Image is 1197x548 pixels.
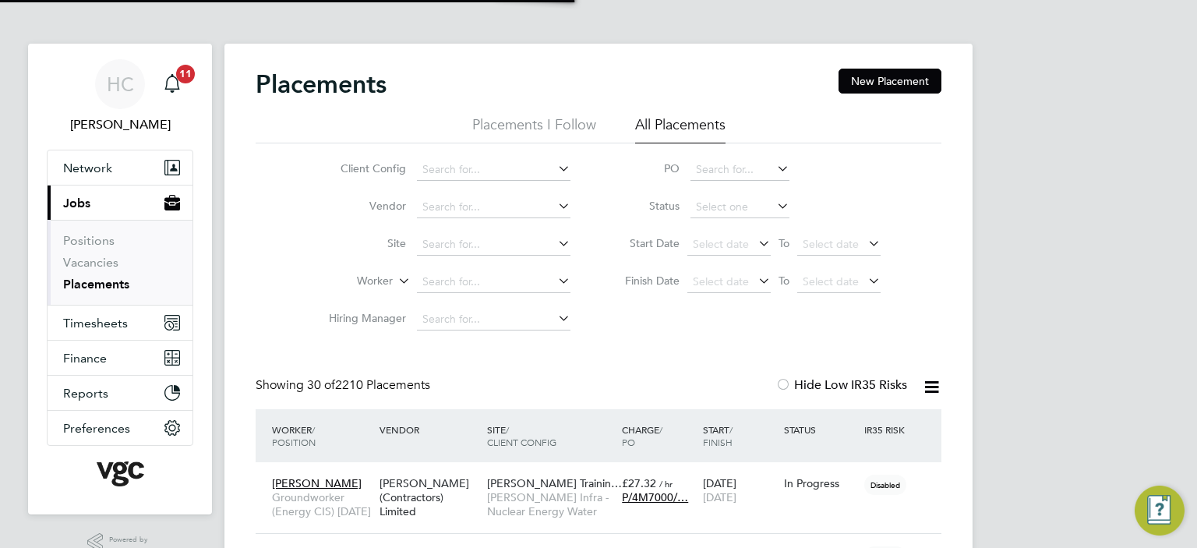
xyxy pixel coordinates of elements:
button: Timesheets [48,306,192,340]
input: Search for... [417,234,570,256]
a: Vacancies [63,255,118,270]
div: Showing [256,377,433,394]
span: 11 [176,65,195,83]
label: Client Config [316,161,406,175]
label: Status [609,199,680,213]
div: Site [483,415,618,456]
span: Select date [803,237,859,251]
button: Finance [48,341,192,375]
span: 2210 Placements [307,377,430,393]
button: Network [48,150,192,185]
a: [PERSON_NAME]Groundworker (Energy CIS) [DATE][PERSON_NAME] (Contractors) Limited[PERSON_NAME] Tra... [268,468,941,481]
span: Heena Chatrath [47,115,193,134]
span: Select date [693,237,749,251]
span: 30 of [307,377,335,393]
input: Search for... [417,159,570,181]
button: Preferences [48,411,192,445]
span: Timesheets [63,316,128,331]
div: IR35 Risk [860,415,914,444]
span: / hr [659,478,673,490]
span: Select date [693,274,749,288]
a: 11 [157,59,188,109]
span: Groundworker (Energy CIS) [DATE] [272,490,372,518]
div: Start [699,415,780,456]
button: New Placement [839,69,941,94]
label: Start Date [609,236,680,250]
span: / Position [272,423,316,448]
label: Finish Date [609,274,680,288]
span: P/4M7000/… [622,490,688,504]
a: HC[PERSON_NAME] [47,59,193,134]
label: Vendor [316,199,406,213]
span: [PERSON_NAME] [272,476,362,490]
input: Search for... [417,271,570,293]
a: Positions [63,233,115,248]
img: vgcgroup-logo-retina.png [97,461,144,486]
span: £27.32 [622,476,656,490]
span: [PERSON_NAME] Infra - Nuclear Energy Water [487,490,614,518]
div: Worker [268,415,376,456]
input: Search for... [690,159,789,181]
span: / Client Config [487,423,556,448]
span: Reports [63,386,108,401]
div: Status [780,415,861,444]
span: Powered by [109,533,153,546]
div: [DATE] [699,468,780,512]
h2: Placements [256,69,387,100]
label: Worker [303,274,393,289]
button: Engage Resource Center [1135,486,1185,536]
a: Placements [63,277,129,292]
nav: Main navigation [28,44,212,514]
div: [PERSON_NAME] (Contractors) Limited [376,468,483,527]
li: All Placements [635,115,726,143]
div: Jobs [48,220,192,305]
input: Search for... [417,309,570,331]
span: [DATE] [703,490,736,504]
div: Vendor [376,415,483,444]
span: Preferences [63,421,130,436]
span: To [774,270,794,291]
div: In Progress [784,476,857,490]
span: Disabled [864,475,906,495]
label: Hiring Manager [316,311,406,325]
li: Placements I Follow [472,115,596,143]
span: To [774,233,794,253]
a: Go to home page [47,461,193,486]
span: HC [107,74,134,94]
span: [PERSON_NAME] Trainin… [487,476,622,490]
label: Site [316,236,406,250]
button: Jobs [48,186,192,220]
label: PO [609,161,680,175]
input: Select one [690,196,789,218]
span: Jobs [63,196,90,210]
span: / PO [622,423,662,448]
span: Finance [63,351,107,366]
span: Select date [803,274,859,288]
button: Reports [48,376,192,410]
input: Search for... [417,196,570,218]
span: Network [63,161,112,175]
div: Charge [618,415,699,456]
label: Hide Low IR35 Risks [775,377,907,393]
span: / Finish [703,423,733,448]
